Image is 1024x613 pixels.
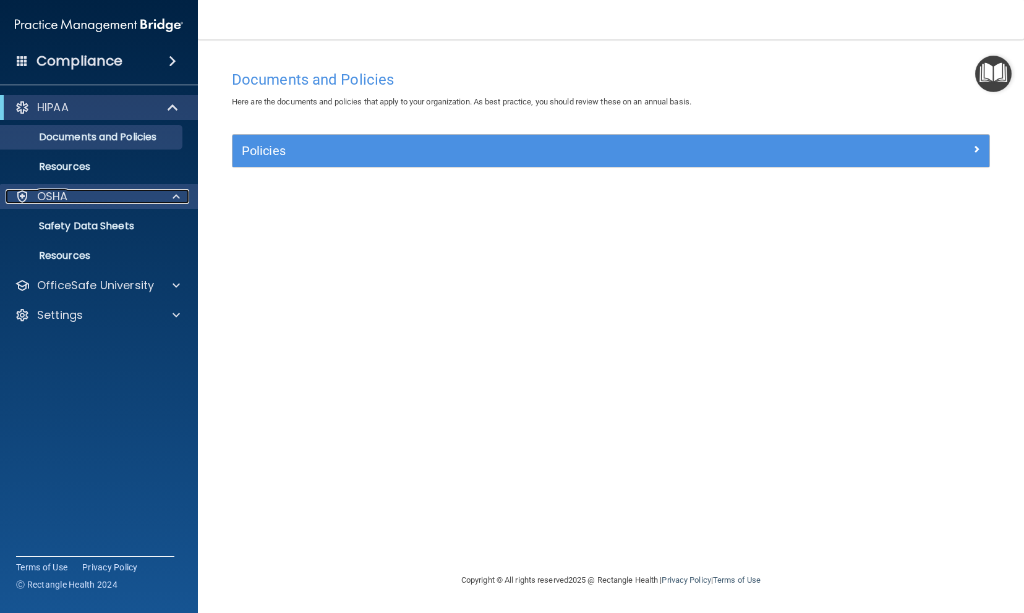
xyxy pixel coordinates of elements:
[242,144,791,158] h5: Policies
[15,100,179,115] a: HIPAA
[385,560,837,600] div: Copyright © All rights reserved 2025 @ Rectangle Health | |
[232,97,691,106] span: Here are the documents and policies that apply to your organization. As best practice, you should...
[232,72,990,88] h4: Documents and Policies
[8,161,177,173] p: Resources
[242,141,980,161] a: Policies
[15,278,180,293] a: OfficeSafe University
[15,189,180,204] a: OSHA
[8,220,177,232] p: Safety Data Sheets
[37,308,83,323] p: Settings
[37,278,154,293] p: OfficeSafe University
[8,131,177,143] p: Documents and Policies
[8,250,177,262] p: Resources
[713,575,761,585] a: Terms of Use
[82,561,138,573] a: Privacy Policy
[36,53,122,70] h4: Compliance
[662,575,710,585] a: Privacy Policy
[37,100,69,115] p: HIPAA
[37,189,68,204] p: OSHA
[16,578,117,591] span: Ⓒ Rectangle Health 2024
[15,308,180,323] a: Settings
[975,56,1012,92] button: Open Resource Center
[16,561,67,573] a: Terms of Use
[15,13,183,38] img: PMB logo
